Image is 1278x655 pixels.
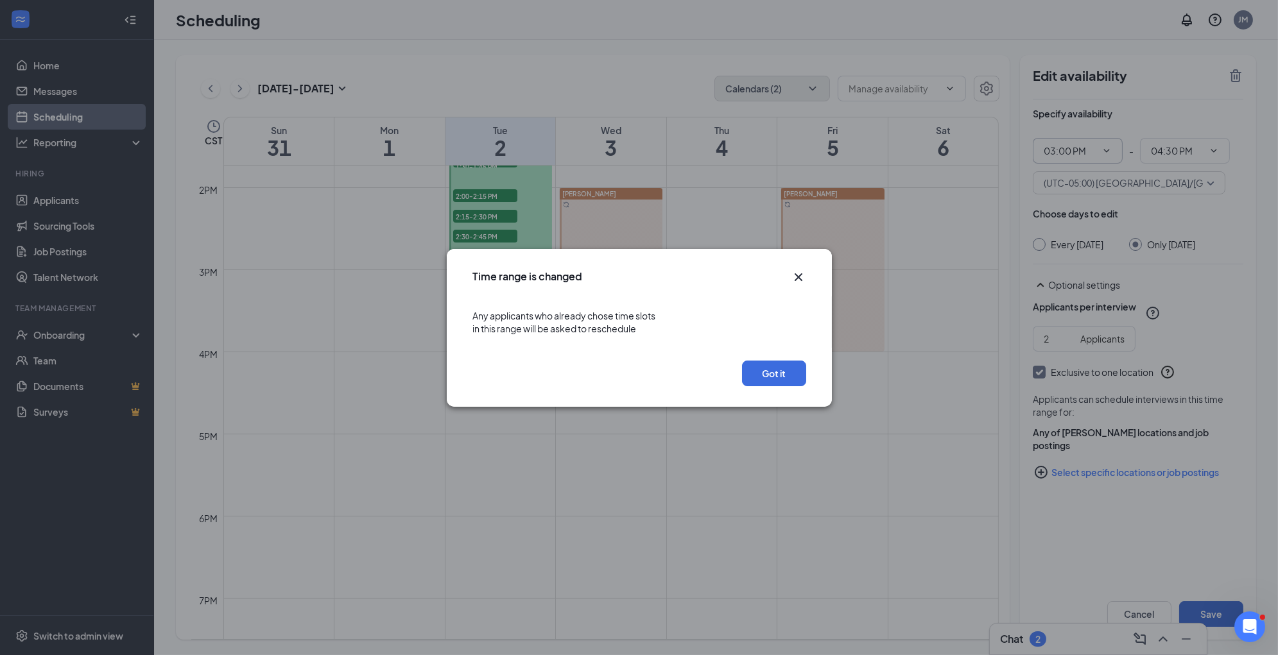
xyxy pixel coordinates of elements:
h3: Time range is changed [472,269,582,284]
div: Any applicants who already chose time slots in this range will be asked to reschedule [472,296,806,348]
svg: Cross [791,269,806,285]
button: Close [791,269,806,285]
iframe: Intercom live chat [1234,611,1265,642]
button: Got it [742,361,806,386]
